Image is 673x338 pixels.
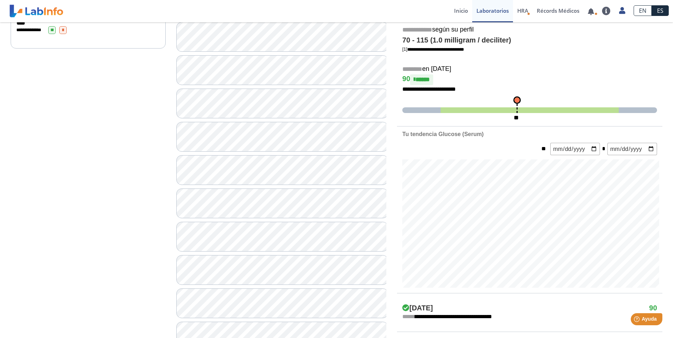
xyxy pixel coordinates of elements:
span: HRA [517,7,528,14]
input: mm/dd/yyyy [550,143,600,155]
iframe: Help widget launcher [610,310,665,330]
h4: 90 [649,304,657,312]
h4: [DATE] [402,304,433,312]
h4: 90 [402,74,657,85]
b: Tu tendencia Glucose (Serum) [402,131,484,137]
input: mm/dd/yyyy [607,143,657,155]
h5: según su perfil [402,26,657,34]
a: EN [634,5,652,16]
a: ES [652,5,669,16]
h4: 70 - 115 (1.0 milligram / deciliter) [402,36,657,45]
a: [1] [402,46,464,52]
h5: en [DATE] [402,65,657,73]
